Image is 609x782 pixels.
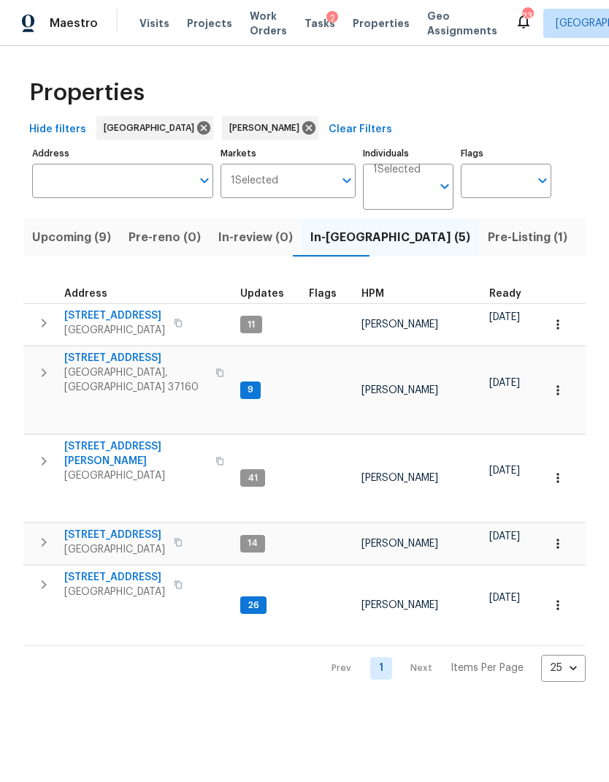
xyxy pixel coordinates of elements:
[318,655,586,682] nav: Pagination Navigation
[231,175,278,187] span: 1 Selected
[329,121,392,139] span: Clear Filters
[221,149,356,158] label: Markets
[64,585,165,599] span: [GEOGRAPHIC_DATA]
[104,121,200,135] span: [GEOGRAPHIC_DATA]
[361,600,438,610] span: [PERSON_NAME]
[96,116,213,140] div: [GEOGRAPHIC_DATA]
[222,116,318,140] div: [PERSON_NAME]
[541,649,586,687] div: 25
[489,593,520,603] span: [DATE]
[64,365,207,395] span: [GEOGRAPHIC_DATA], [GEOGRAPHIC_DATA] 37160
[250,9,287,38] span: Work Orders
[489,378,520,388] span: [DATE]
[488,227,567,248] span: Pre-Listing (1)
[50,16,98,31] span: Maestro
[64,542,165,557] span: [GEOGRAPHIC_DATA]
[310,227,470,248] span: In-[GEOGRAPHIC_DATA] (5)
[323,116,398,143] button: Clear Filters
[32,149,213,158] label: Address
[64,308,165,323] span: [STREET_ADDRESS]
[242,384,259,396] span: 9
[522,9,532,23] div: 23
[64,323,165,338] span: [GEOGRAPHIC_DATA]
[532,170,553,191] button: Open
[489,312,520,322] span: [DATE]
[23,116,92,143] button: Hide filters
[427,9,497,38] span: Geo Assignments
[242,537,264,550] span: 14
[29,121,86,139] span: Hide filters
[451,661,524,675] p: Items Per Page
[242,599,265,612] span: 26
[326,11,338,26] div: 2
[218,227,293,248] span: In-review (0)
[361,385,438,395] span: [PERSON_NAME]
[139,16,169,31] span: Visits
[361,539,438,549] span: [PERSON_NAME]
[461,149,551,158] label: Flags
[361,289,384,299] span: HPM
[361,473,438,483] span: [PERSON_NAME]
[363,149,453,158] label: Individuals
[489,289,521,299] span: Ready
[194,170,215,191] button: Open
[337,170,357,191] button: Open
[240,289,284,299] span: Updates
[242,319,261,331] span: 11
[370,657,392,680] a: Goto page 1
[64,468,207,483] span: [GEOGRAPHIC_DATA]
[361,319,438,330] span: [PERSON_NAME]
[242,472,264,485] span: 41
[489,466,520,476] span: [DATE]
[309,289,337,299] span: Flags
[489,531,520,542] span: [DATE]
[32,227,111,248] span: Upcoming (9)
[64,289,107,299] span: Address
[64,528,165,542] span: [STREET_ADDRESS]
[434,176,455,197] button: Open
[353,16,410,31] span: Properties
[304,18,335,29] span: Tasks
[489,289,535,299] div: Earliest renovation start date (first business day after COE or Checkout)
[229,121,305,135] span: [PERSON_NAME]
[129,227,201,248] span: Pre-reno (0)
[64,439,207,468] span: [STREET_ADDRESS][PERSON_NAME]
[64,351,207,365] span: [STREET_ADDRESS]
[373,164,421,176] span: 1 Selected
[64,570,165,585] span: [STREET_ADDRESS]
[187,16,232,31] span: Projects
[29,86,145,100] span: Properties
